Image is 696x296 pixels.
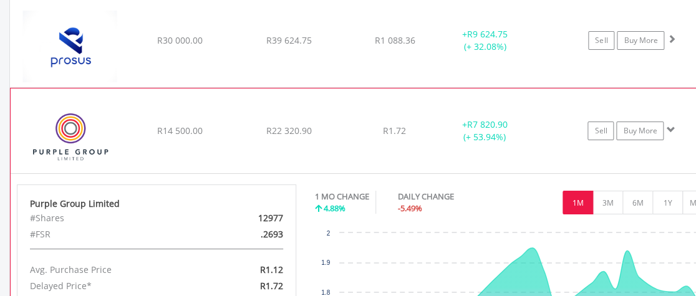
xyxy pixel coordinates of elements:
[588,31,614,50] a: Sell
[383,125,406,136] span: R1.72
[21,262,201,278] div: Avg. Purchase Price
[201,210,292,226] div: 12977
[327,230,331,237] text: 2
[259,280,283,292] span: R1.72
[321,259,330,266] text: 1.9
[315,191,369,203] div: 1 MO CHANGE
[467,28,508,40] span: R9 624.75
[563,191,593,214] button: 1M
[266,34,312,46] span: R39 624.75
[652,191,683,214] button: 1Y
[266,125,312,136] span: R22 320.90
[398,203,422,214] span: -5.49%
[466,118,507,130] span: R7 820.90
[592,191,623,214] button: 3M
[324,203,346,214] span: 4.88%
[321,289,330,296] text: 1.8
[617,31,664,50] a: Buy More
[21,226,201,242] div: #FSR
[398,191,498,203] div: DAILY CHANGE
[201,226,292,242] div: .2693
[21,210,201,226] div: #Shares
[622,191,653,214] button: 6M
[16,9,123,84] img: EQU.ZA.PRX.png
[30,198,283,210] div: Purple Group Limited
[21,278,201,294] div: Delayed Price*
[438,118,531,143] div: + (+ 53.94%)
[616,122,664,140] a: Buy More
[259,264,283,275] span: R1.12
[17,104,124,170] img: EQU.ZA.PPE.png
[438,28,532,53] div: + (+ 32.08%)
[587,122,614,140] a: Sell
[157,125,203,136] span: R14 500.00
[374,34,415,46] span: R1 088.36
[157,34,202,46] span: R30 000.00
